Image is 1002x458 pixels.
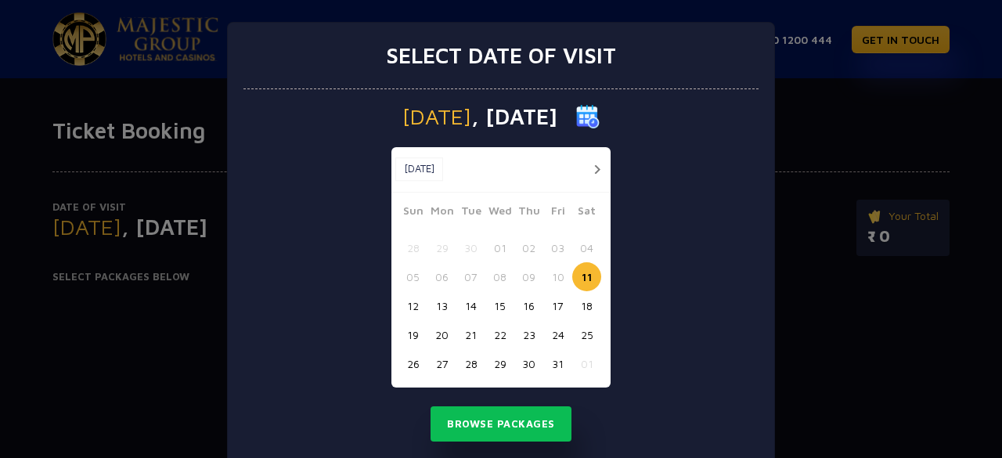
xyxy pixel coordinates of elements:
span: Fri [543,202,572,224]
span: Sat [572,202,601,224]
span: Mon [427,202,456,224]
button: 30 [456,233,485,262]
button: Browse Packages [431,406,571,442]
button: 31 [543,349,572,378]
button: 20 [427,320,456,349]
button: 12 [398,291,427,320]
button: 06 [427,262,456,291]
span: , [DATE] [471,106,557,128]
button: 25 [572,320,601,349]
button: 24 [543,320,572,349]
button: 29 [485,349,514,378]
button: 18 [572,291,601,320]
button: 11 [572,262,601,291]
img: calender icon [576,105,600,128]
span: Tue [456,202,485,224]
button: 14 [456,291,485,320]
button: 21 [456,320,485,349]
button: 26 [398,349,427,378]
button: 04 [572,233,601,262]
button: 02 [514,233,543,262]
button: 16 [514,291,543,320]
span: Wed [485,202,514,224]
button: 19 [398,320,427,349]
span: Thu [514,202,543,224]
button: 01 [572,349,601,378]
button: 01 [485,233,514,262]
button: 30 [514,349,543,378]
button: 15 [485,291,514,320]
button: 13 [427,291,456,320]
span: Sun [398,202,427,224]
button: [DATE] [395,157,443,181]
button: 22 [485,320,514,349]
button: 03 [543,233,572,262]
button: 17 [543,291,572,320]
button: 10 [543,262,572,291]
h3: Select date of visit [386,42,616,69]
span: [DATE] [402,106,471,128]
button: 29 [427,233,456,262]
button: 08 [485,262,514,291]
button: 05 [398,262,427,291]
button: 07 [456,262,485,291]
button: 27 [427,349,456,378]
button: 28 [398,233,427,262]
button: 09 [514,262,543,291]
button: 28 [456,349,485,378]
button: 23 [514,320,543,349]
